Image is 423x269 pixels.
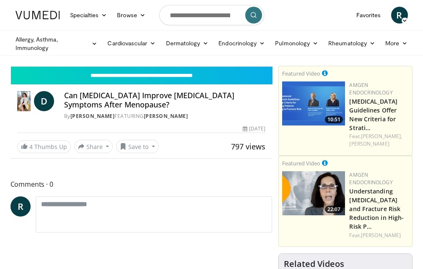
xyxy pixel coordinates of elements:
a: Amgen Endocrinology [349,81,392,96]
input: Search topics, interventions [159,5,264,25]
a: Allergy, Asthma, Immunology [10,35,103,52]
a: [PERSON_NAME] [349,140,389,147]
a: R [391,7,408,24]
button: Share [74,140,113,153]
h4: Can [MEDICAL_DATA] Improve [MEDICAL_DATA] Symptoms After Menopause? [64,91,266,109]
a: Browse [112,7,151,24]
a: R [10,196,31,217]
a: 10:51 [282,81,345,125]
a: [PERSON_NAME] [144,112,188,120]
a: Cardiovascular [102,35,161,52]
a: More [380,35,413,52]
a: Specialties [65,7,112,24]
h4: Related Videos [284,259,344,269]
a: Favorites [351,7,386,24]
span: 10:51 [325,116,343,123]
a: [MEDICAL_DATA] Guidelines Offer New Criteria for Strati… [349,97,397,132]
a: Amgen Endocrinology [349,171,392,186]
div: [DATE] [243,125,265,133]
a: [PERSON_NAME] [361,232,401,239]
span: 22:07 [325,206,343,213]
a: Endocrinology [213,35,270,52]
div: Feat. [349,232,409,239]
span: 797 views [231,141,265,151]
button: Save to [116,140,159,153]
div: Feat. [349,133,409,148]
a: Dermatology [161,35,214,52]
img: Dr. Diana Girnita [17,91,31,111]
a: D [34,91,54,111]
img: c9a25db3-4db0-49e1-a46f-17b5c91d58a1.png.150x105_q85_crop-smart_upscale.png [282,171,345,215]
a: 22:07 [282,171,345,215]
span: 4 [29,143,33,151]
img: VuMedi Logo [16,11,60,19]
small: Featured Video [282,159,320,167]
a: Pulmonology [270,35,323,52]
small: Featured Video [282,70,320,77]
a: [PERSON_NAME], [361,133,402,140]
a: Understanding [MEDICAL_DATA] and Fracture Risk Reduction in High-Risk P… [349,187,404,230]
img: 7b525459-078d-43af-84f9-5c25155c8fbb.png.150x105_q85_crop-smart_upscale.jpg [282,81,345,125]
div: By FEATURING [64,112,266,120]
a: 4 Thumbs Up [17,140,71,153]
span: Comments 0 [10,179,272,190]
a: Rheumatology [323,35,380,52]
a: [PERSON_NAME] [70,112,115,120]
